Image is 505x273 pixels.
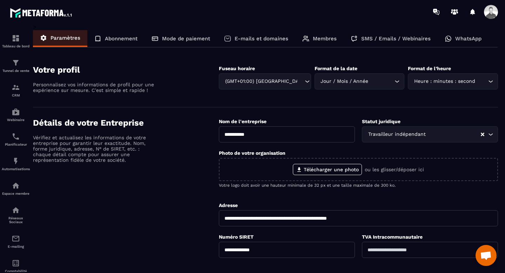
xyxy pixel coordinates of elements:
img: formation [12,34,20,42]
a: Ouvrir le chat [476,245,497,266]
input: Search for option [298,78,303,85]
img: social-network [12,206,20,214]
p: CRM [2,93,30,97]
label: Statut juridique [362,119,400,124]
img: logo [10,6,73,19]
img: scheduler [12,132,20,141]
input: Search for option [370,78,393,85]
a: formationformationTunnel de vente [2,53,30,78]
label: Format de l’heure [408,66,451,71]
img: automations [12,157,20,165]
label: Fuseau horaire [219,66,255,71]
span: (GMT+01:00) [GEOGRAPHIC_DATA] [223,78,298,85]
div: Search for option [315,73,405,89]
p: Membres [313,35,337,42]
p: E-mailing [2,245,30,248]
p: Comptabilité [2,269,30,273]
p: Votre logo doit avoir une hauteur minimale de 32 px et une taille maximale de 300 ko. [219,183,498,188]
p: WhatsApp [455,35,482,42]
h4: Votre profil [33,65,219,75]
img: accountant [12,259,20,267]
p: Espace membre [2,192,30,195]
p: Planificateur [2,142,30,146]
a: automationsautomationsEspace membre [2,176,30,201]
a: emailemailE-mailing [2,229,30,254]
label: Adresse [219,202,238,208]
label: Nom de l'entreprise [219,119,267,124]
span: Heure : minutes : second [412,78,477,85]
p: E-mails et domaines [235,35,288,42]
input: Search for option [477,78,486,85]
a: automationsautomationsAutomatisations [2,152,30,176]
div: Search for option [219,73,311,89]
p: Réseaux Sociaux [2,216,30,224]
p: ou les glisser/déposer ici [365,167,424,172]
a: formationformationTableau de bord [2,29,30,53]
p: Abonnement [105,35,137,42]
p: Webinaire [2,118,30,122]
div: Search for option [362,126,498,142]
p: SMS / Emails / Webinaires [361,35,431,42]
img: formation [12,83,20,92]
label: Numéro SIRET [219,234,254,240]
p: Vérifiez et actualisez les informations de votre entreprise pour garantir leur exactitude. Nom, f... [33,135,156,163]
a: schedulerschedulerPlanificateur [2,127,30,152]
a: social-networksocial-networkRéseaux Sociaux [2,201,30,229]
p: Paramètres [50,35,80,41]
label: TVA Intracommunautaire [362,234,423,240]
p: Automatisations [2,167,30,171]
p: Tunnel de vente [2,69,30,73]
label: Format de la date [315,66,357,71]
img: email [12,234,20,243]
span: Travailleur indépendant [366,131,427,138]
p: Tableau de bord [2,44,30,48]
label: Télécharger une photo [293,164,362,175]
p: Mode de paiement [162,35,210,42]
input: Search for option [427,131,480,138]
label: Photo de votre organisation [219,150,285,156]
p: Personnalisez vos informations de profil pour une expérience sur mesure. C'est simple et rapide ! [33,82,156,93]
img: automations [12,108,20,116]
img: automations [12,181,20,190]
a: formationformationCRM [2,78,30,102]
div: Search for option [408,73,498,89]
a: automationsautomationsWebinaire [2,102,30,127]
button: Clear Selected [481,132,484,137]
h4: Détails de votre Entreprise [33,118,219,128]
span: Jour / Mois / Année [319,78,370,85]
img: formation [12,59,20,67]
